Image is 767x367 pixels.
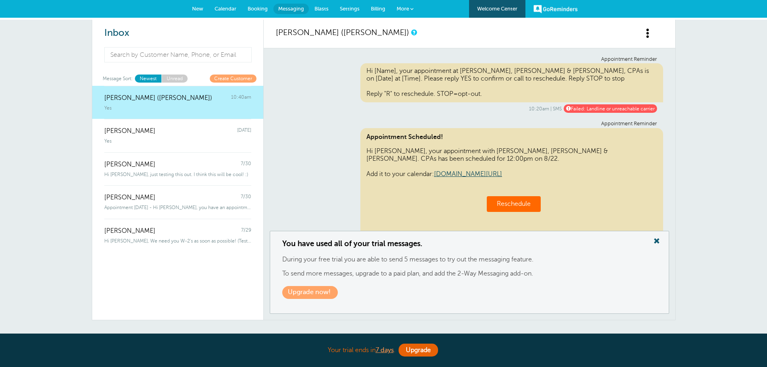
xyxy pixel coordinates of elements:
[376,346,394,354] a: 7 days
[366,133,657,141] span: Appointment Scheduled!
[360,63,663,102] div: Hi [Name], your appointment at [PERSON_NAME], [PERSON_NAME] & [PERSON_NAME], CPAs is on [Date] at...
[104,127,155,135] span: [PERSON_NAME]
[282,256,657,263] p: During your free trial you are able to send 5 messages to try out the messaging feature.
[434,170,502,178] a: [DOMAIN_NAME][URL]
[282,286,338,299] a: Upgrade now!
[104,205,251,210] span: Appointment [DATE] - Hi [PERSON_NAME], you have an appointment with [PERSON_NAME], [PERSON_NAME] ...
[104,227,155,235] span: [PERSON_NAME]
[278,6,304,12] span: Messaging
[161,75,188,82] a: Unread
[104,172,248,177] span: Hi [PERSON_NAME], just testing this out. I think this will be cool! :)
[104,194,155,201] span: [PERSON_NAME]
[282,104,657,113] div: 10:20am | SMS
[371,6,385,12] span: Billing
[241,161,251,168] span: 7/30
[215,6,236,12] span: Calendar
[380,333,457,341] a: Refer someone to us!
[273,4,309,14] a: Messaging
[397,6,409,12] span: More
[92,219,263,252] a: [PERSON_NAME] 7/29 Hi [PERSON_NAME], We need you W-2's as soon as possible! (Testing text messagi
[497,200,531,207] a: Reschedule
[104,138,112,144] span: Yes
[92,185,263,219] a: [PERSON_NAME] 7/30 Appointment [DATE] - Hi [PERSON_NAME], you have an appointment with [PERSON_NA...
[92,332,676,342] p: Want a ?
[399,344,438,357] a: Upgrade
[104,47,252,62] input: Search by Customer Name, Phone, or Email
[231,94,251,102] span: 10:40am
[276,28,409,37] a: [PERSON_NAME] ([PERSON_NAME])
[104,94,212,102] span: [PERSON_NAME] ([PERSON_NAME])
[411,30,416,35] a: This is a history of all communications between GoReminders and your customer.
[282,56,657,62] div: Appointment Reminder
[210,75,256,82] a: Create Customer
[104,105,112,111] span: Yes
[92,152,263,186] a: [PERSON_NAME] 7/30 Hi [PERSON_NAME], just testing this out. I think this will be cool! :)
[104,161,155,168] span: [PERSON_NAME]
[92,119,263,152] a: [PERSON_NAME] [DATE] Yes
[241,194,251,201] span: 7/30
[192,6,203,12] span: New
[360,128,663,239] div: Hi [PERSON_NAME], your appointment with [PERSON_NAME], [PERSON_NAME] & [PERSON_NAME]. CPAs has be...
[135,75,161,82] a: Newest
[248,6,268,12] span: Booking
[340,6,360,12] span: Settings
[104,27,251,39] h2: Inbox
[282,121,657,127] div: Appointment Reminder
[335,333,376,341] strong: free month
[241,227,251,235] span: 7/29
[237,127,251,135] span: [DATE]
[103,75,133,82] span: Message Sort:
[104,238,251,244] span: Hi [PERSON_NAME], We need you W-2's as soon as possible! (Testing text messagi
[282,270,657,278] p: To send more messages, upgrade to a paid plan, and add the 2-Way Messaging add-on.
[282,239,657,248] h3: You have used all of your trial messages.
[182,342,585,359] div: Your trial ends in .
[92,86,263,119] a: [PERSON_NAME] ([PERSON_NAME]) 10:40am Yes
[564,104,657,113] span: Failed: Landline or unreachable carrier
[314,6,329,12] span: Blasts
